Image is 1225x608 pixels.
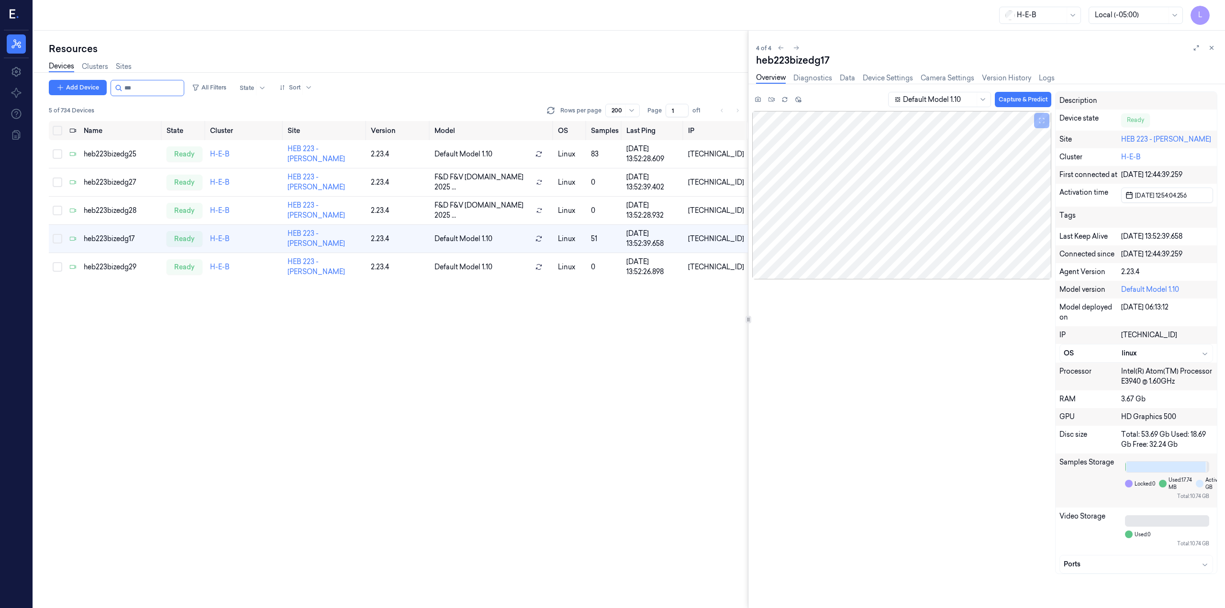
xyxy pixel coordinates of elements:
[116,62,132,72] a: Sites
[558,234,583,244] p: linux
[1169,476,1192,491] span: Used: 17.74 MB
[210,178,230,187] a: H-E-B
[715,104,744,117] nav: pagination
[1121,330,1213,340] div: [TECHNICAL_ID]
[1133,191,1187,200] span: [DATE] 12:54:04.256
[84,149,159,159] div: heb223bizedg25
[688,262,744,272] div: [TECHNICAL_ID]
[560,106,601,115] p: Rows per page
[53,177,62,187] button: Select row
[1059,412,1121,422] div: GPU
[53,234,62,243] button: Select row
[1121,285,1213,295] div: Default Model 1.10
[591,234,619,244] div: 51
[982,73,1031,83] a: Version History
[1125,540,1209,547] div: Total: 10.74 GB
[288,201,345,220] a: HEB 223 - [PERSON_NAME]
[434,200,532,221] span: F&D F&V [DOMAIN_NAME] 2025 ...
[371,262,427,272] div: 2.23.4
[1121,153,1141,161] a: H-E-B
[1135,480,1155,487] span: Locked: 0
[921,73,974,83] a: Camera Settings
[53,126,62,135] button: Select all
[1122,348,1209,358] div: linux
[167,175,202,190] div: ready
[1121,302,1213,322] div: [DATE] 06:13:12
[1121,366,1213,387] div: Intel(R) Atom(TM) Processor E3940 @ 1.60GHz
[1059,188,1121,203] div: Activation time
[167,203,202,218] div: ready
[626,200,681,221] div: [DATE] 13:52:28.932
[1121,412,1213,422] div: HD Graphics 500
[558,149,583,159] p: linux
[1059,267,1121,277] div: Agent Version
[688,149,744,159] div: [TECHNICAL_ID]
[554,121,587,140] th: OS
[210,263,230,271] a: H-E-B
[188,80,230,95] button: All Filters
[371,177,427,188] div: 2.23.4
[371,149,427,159] div: 2.23.4
[434,172,532,192] span: F&D F&V [DOMAIN_NAME] 2025 ...
[1059,457,1121,504] div: Samples Storage
[1059,210,1121,224] div: Tags
[210,206,230,215] a: H-E-B
[53,262,62,272] button: Select row
[1121,267,1213,277] div: 2.23.4
[1059,511,1121,551] div: Video Storage
[995,92,1051,107] button: Capture & Predict
[288,229,345,248] a: HEB 223 - [PERSON_NAME]
[431,121,554,140] th: Model
[1135,531,1150,538] span: Used: 0
[288,257,345,276] a: HEB 223 - [PERSON_NAME]
[688,234,744,244] div: [TECHNICAL_ID]
[206,121,284,140] th: Cluster
[1059,152,1121,162] div: Cluster
[84,262,159,272] div: heb223bizedg29
[1059,302,1121,322] div: Model deployed on
[591,206,619,216] div: 0
[434,234,492,244] span: Default Model 1.10
[1064,559,1209,569] div: Ports
[626,229,681,249] div: [DATE] 13:52:39.658
[558,177,583,188] p: linux
[591,177,619,188] div: 0
[210,150,230,158] a: H-E-B
[626,172,681,192] div: [DATE] 13:52:39.402
[163,121,206,140] th: State
[558,262,583,272] p: linux
[1121,170,1213,180] div: [DATE] 12:44:39.259
[626,144,681,164] div: [DATE] 13:52:28.609
[167,146,202,162] div: ready
[167,259,202,275] div: ready
[1121,430,1213,450] div: Total: 53.69 Gb Used: 18.69 Gb Free: 32.24 Gb
[1121,135,1211,144] a: HEB 223 - [PERSON_NAME]
[49,80,107,95] button: Add Device
[284,121,367,140] th: Site
[1121,249,1213,259] div: [DATE] 12:44:39.259
[1121,394,1213,404] div: 3.67 Gb
[367,121,431,140] th: Version
[756,54,1217,67] div: heb223bizedg17
[53,149,62,159] button: Select row
[371,206,427,216] div: 2.23.4
[434,149,492,159] span: Default Model 1.10
[288,173,345,191] a: HEB 223 - [PERSON_NAME]
[1191,6,1210,25] button: L
[84,234,159,244] div: heb223bizedg17
[793,73,832,83] a: Diagnostics
[840,73,855,83] a: Data
[587,121,623,140] th: Samples
[1059,366,1121,387] div: Processor
[684,121,748,140] th: IP
[626,257,681,277] div: [DATE] 13:52:26.898
[1059,285,1121,295] div: Model version
[210,234,230,243] a: H-E-B
[1060,344,1213,362] button: OSlinux
[288,144,345,163] a: HEB 223 - [PERSON_NAME]
[49,61,74,72] a: Devices
[692,106,708,115] span: of 1
[756,44,771,52] span: 4 of 4
[49,42,748,55] div: Resources
[756,73,786,84] a: Overview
